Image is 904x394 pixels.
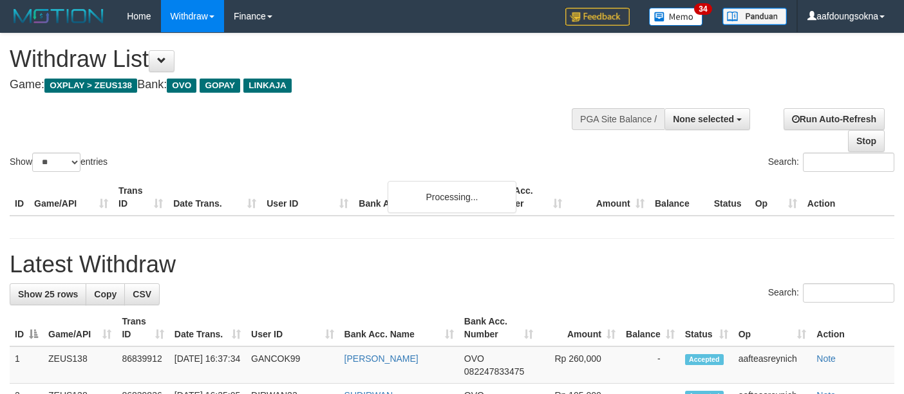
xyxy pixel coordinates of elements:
td: aafteasreynich [733,346,812,384]
img: panduan.png [722,8,787,25]
th: Bank Acc. Number: activate to sort column ascending [459,310,539,346]
th: Bank Acc. Name [353,179,484,216]
input: Search: [803,283,894,303]
a: Copy [86,283,125,305]
td: Rp 260,000 [538,346,620,384]
th: Trans ID: activate to sort column ascending [117,310,169,346]
a: Note [816,353,836,364]
th: Balance [650,179,709,216]
select: Showentries [32,153,80,172]
a: Show 25 rows [10,283,86,305]
th: ID: activate to sort column descending [10,310,43,346]
span: CSV [133,289,151,299]
th: Op: activate to sort column ascending [733,310,812,346]
th: Bank Acc. Number [484,179,567,216]
span: Show 25 rows [18,289,78,299]
td: 86839912 [117,346,169,384]
a: Run Auto-Refresh [784,108,885,130]
th: Status: activate to sort column ascending [680,310,733,346]
th: ID [10,179,29,216]
th: Game/API: activate to sort column ascending [43,310,117,346]
th: User ID: activate to sort column ascending [246,310,339,346]
h1: Latest Withdraw [10,252,894,277]
img: Button%20Memo.svg [649,8,703,26]
th: Action [811,310,894,346]
td: ZEUS138 [43,346,117,384]
a: [PERSON_NAME] [344,353,419,364]
div: PGA Site Balance / [572,108,664,130]
th: Date Trans.: activate to sort column ascending [169,310,246,346]
span: Copy 082247833475 to clipboard [464,366,524,377]
th: Bank Acc. Name: activate to sort column ascending [339,310,459,346]
span: OVO [464,353,484,364]
h1: Withdraw List [10,46,590,72]
label: Search: [768,283,894,303]
label: Show entries [10,153,108,172]
td: [DATE] 16:37:34 [169,346,246,384]
th: Amount [567,179,650,216]
th: Trans ID [113,179,168,216]
th: Action [802,179,894,216]
button: None selected [664,108,750,130]
th: Status [709,179,750,216]
th: Balance: activate to sort column ascending [621,310,680,346]
span: GOPAY [200,79,240,93]
input: Search: [803,153,894,172]
span: OXPLAY > ZEUS138 [44,79,137,93]
img: Feedback.jpg [565,8,630,26]
span: LINKAJA [243,79,292,93]
a: CSV [124,283,160,305]
h4: Game: Bank: [10,79,590,91]
td: - [621,346,680,384]
span: None selected [673,114,734,124]
th: Date Trans. [168,179,261,216]
span: OVO [167,79,196,93]
span: 34 [694,3,711,15]
th: Amount: activate to sort column ascending [538,310,620,346]
td: 1 [10,346,43,384]
label: Search: [768,153,894,172]
div: Processing... [388,181,516,213]
a: Stop [848,130,885,152]
th: User ID [261,179,353,216]
th: Game/API [29,179,113,216]
img: MOTION_logo.png [10,6,108,26]
span: Accepted [685,354,724,365]
span: Copy [94,289,117,299]
th: Op [750,179,802,216]
td: GANCOK99 [246,346,339,384]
